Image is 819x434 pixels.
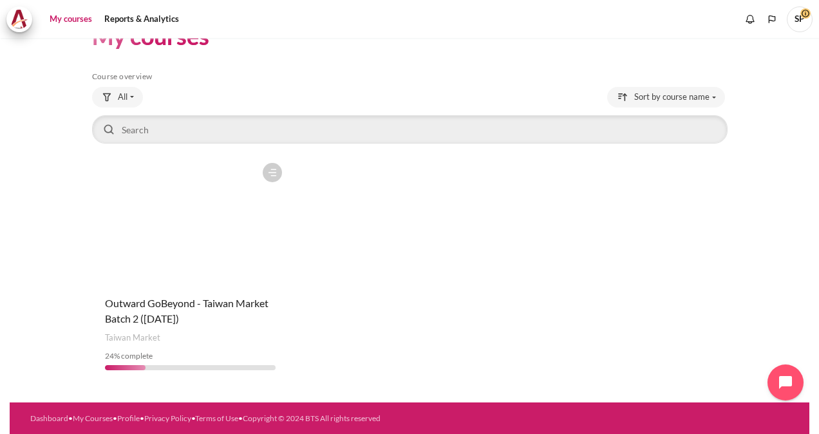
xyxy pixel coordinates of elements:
button: Sorting drop-down menu [607,87,725,108]
span: SP [787,6,813,32]
a: My Courses [73,413,113,423]
div: % complete [105,350,276,362]
div: Course overview controls [92,87,728,146]
section: Content [10,2,809,402]
h5: Course overview [92,71,728,82]
span: Sort by course name [634,91,710,104]
span: All [118,91,127,104]
a: My courses [45,6,97,32]
a: Copyright © 2024 BTS All rights reserved [243,413,381,423]
span: Taiwan Market [105,332,160,344]
a: Dashboard [30,413,68,423]
a: Outward GoBeyond - Taiwan Market Batch 2 ([DATE]) [105,297,268,325]
button: Languages [762,10,782,29]
a: Reports & Analytics [100,6,184,32]
input: Search [92,115,728,144]
div: • • • • • [30,413,447,424]
div: Show notification window with no new notifications [740,10,760,29]
a: User menu [787,6,813,32]
a: Terms of Use [195,413,238,423]
img: Architeck [10,10,28,29]
a: Architeck Architeck [6,6,39,32]
button: Grouping drop-down menu [92,87,143,108]
a: Privacy Policy [144,413,191,423]
a: Profile [117,413,140,423]
span: 24 [105,351,114,361]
